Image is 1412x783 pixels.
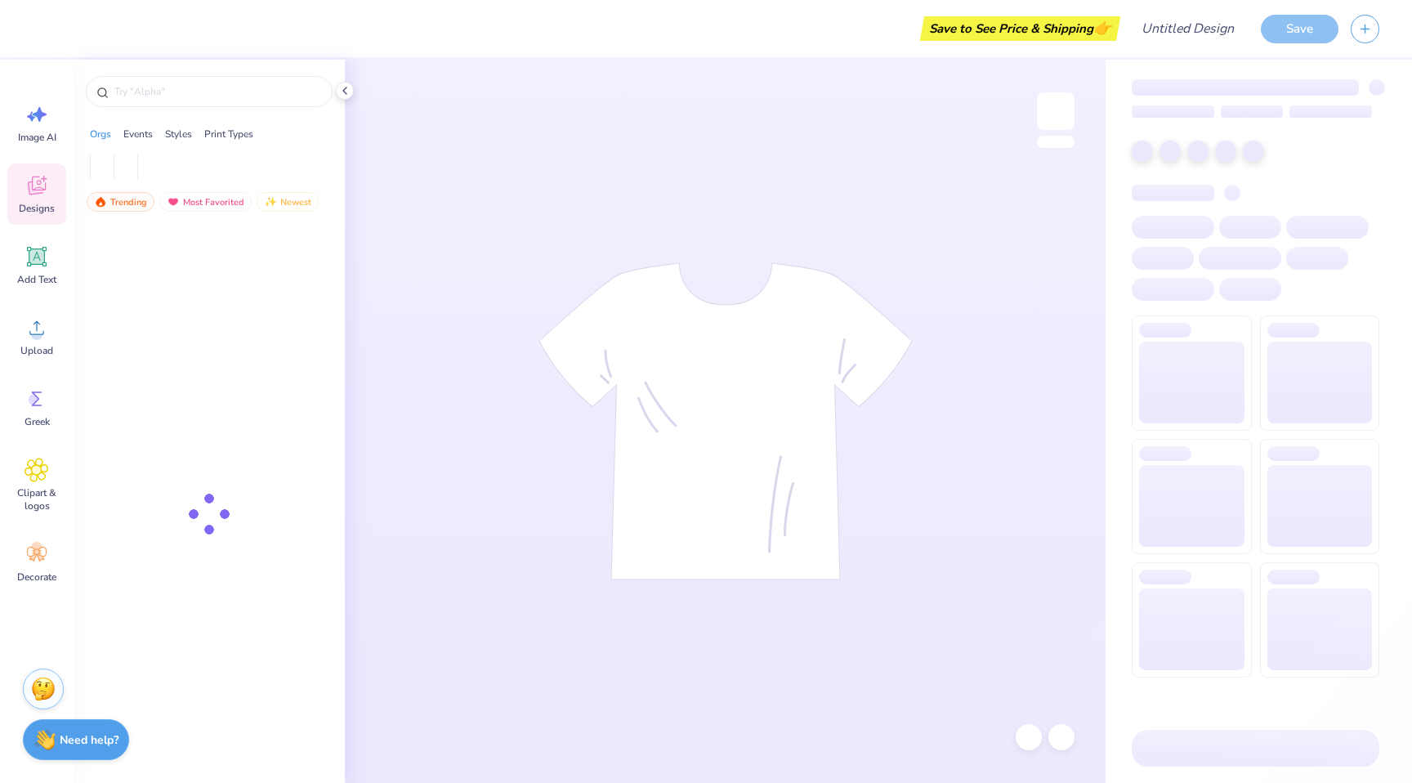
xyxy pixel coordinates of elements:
[165,127,192,141] div: Styles
[113,83,322,100] input: Try "Alpha"
[924,16,1116,41] div: Save to See Price & Shipping
[60,732,118,748] strong: Need help?
[10,486,64,512] span: Clipart & logos
[264,196,277,208] img: newest.gif
[87,192,154,212] div: Trending
[538,262,913,580] img: tee-skeleton.svg
[159,192,252,212] div: Most Favorited
[123,127,153,141] div: Events
[17,273,56,286] span: Add Text
[18,131,56,144] span: Image AI
[1093,18,1111,38] span: 👉
[90,127,111,141] div: Orgs
[204,127,253,141] div: Print Types
[25,415,50,428] span: Greek
[167,196,180,208] img: most_fav.gif
[94,196,107,208] img: trending.gif
[19,202,55,215] span: Designs
[20,344,53,357] span: Upload
[17,570,56,584] span: Decorate
[257,192,319,212] div: Newest
[1128,12,1249,45] input: Untitled Design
